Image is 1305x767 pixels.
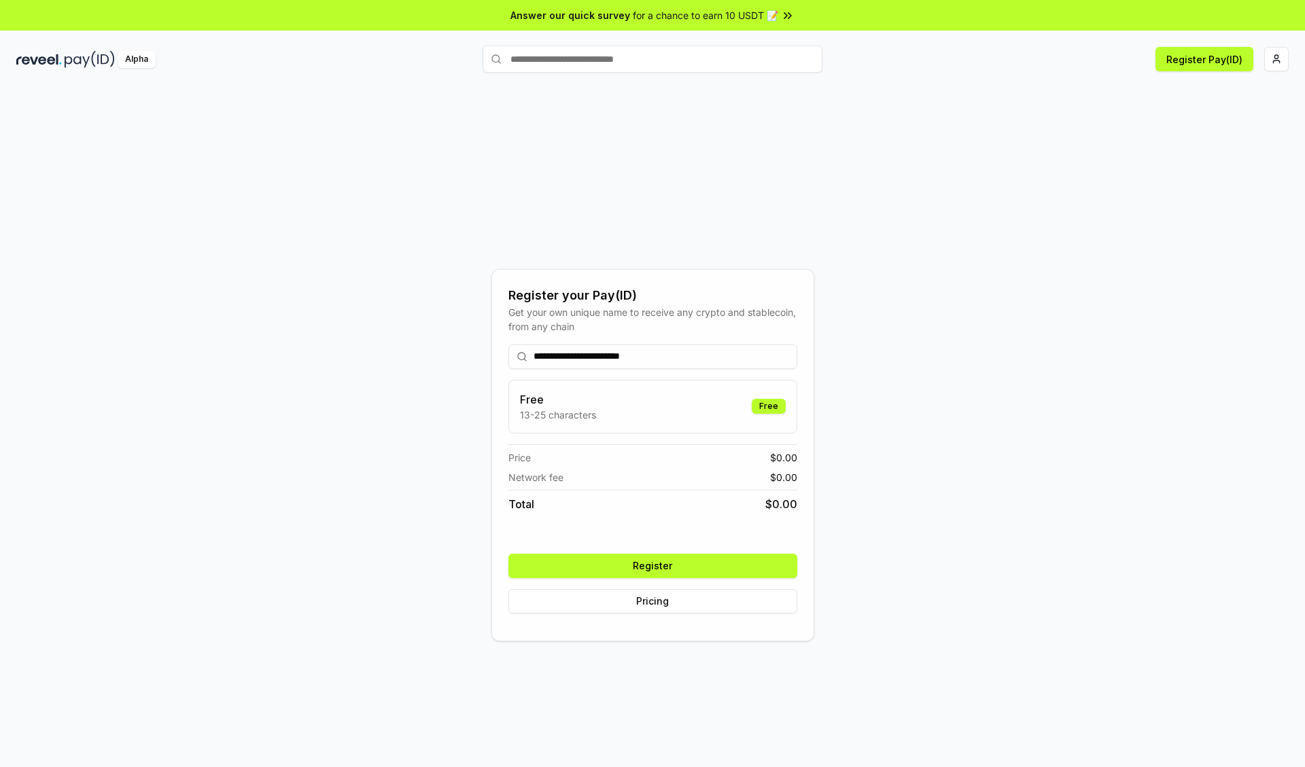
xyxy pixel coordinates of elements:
[752,399,786,414] div: Free
[520,391,596,408] h3: Free
[508,305,797,334] div: Get your own unique name to receive any crypto and stablecoin, from any chain
[510,8,630,22] span: Answer our quick survey
[633,8,778,22] span: for a chance to earn 10 USDT 📝
[65,51,115,68] img: pay_id
[770,470,797,484] span: $ 0.00
[508,286,797,305] div: Register your Pay(ID)
[765,496,797,512] span: $ 0.00
[118,51,156,68] div: Alpha
[508,589,797,613] button: Pricing
[508,554,797,578] button: Register
[16,51,62,68] img: reveel_dark
[508,496,534,512] span: Total
[508,470,563,484] span: Network fee
[770,450,797,465] span: $ 0.00
[1155,47,1253,71] button: Register Pay(ID)
[508,450,531,465] span: Price
[520,408,596,422] p: 13-25 characters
